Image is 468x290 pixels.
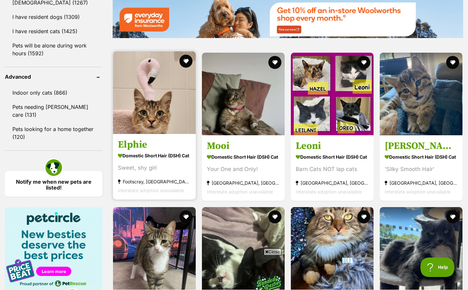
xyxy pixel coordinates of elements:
[291,207,374,290] img: Grover - Domestic Short Hair (DSH) Cat
[420,257,455,277] iframe: Help Scout Beacon - Open
[5,24,103,38] a: I have resident cats (1425)
[113,134,196,200] a: Elphie Domestic Short Hair (DSH) Cat Sweet, shy girl Footscray, [GEOGRAPHIC_DATA] Interstate adop...
[207,178,280,187] strong: [GEOGRAPHIC_DATA], [GEOGRAPHIC_DATA]
[202,53,285,135] img: Mooi - Domestic Short Hair (DSH) Cat
[446,56,459,69] button: favourite
[118,151,191,160] strong: Domestic Short Hair (DSH) Cat
[5,39,103,60] a: Pets will be alone during work hours (1592)
[385,178,458,187] strong: [GEOGRAPHIC_DATA], [GEOGRAPHIC_DATA]
[380,135,462,201] a: [PERSON_NAME] Domestic Short Hair (DSH) Cat 'Silky Smooth Hair' [GEOGRAPHIC_DATA], [GEOGRAPHIC_DA...
[357,210,370,223] button: favourite
[385,189,451,194] span: Interstate adoption unavailable
[446,210,459,223] button: favourite
[207,152,280,162] strong: Domestic Short Hair (DSH) Cat
[380,207,462,290] img: Simba - Domestic Medium Hair Cat
[296,178,369,187] strong: [GEOGRAPHIC_DATA], [GEOGRAPHIC_DATA]
[207,165,280,174] div: Your One and Only!
[5,100,103,122] a: Pets needing [PERSON_NAME] care (131)
[291,53,374,135] img: Leoni - Domestic Short Hair (DSH) Cat
[296,189,362,194] span: Interstate adoption unavailable
[385,165,458,174] div: 'Silky Smooth Hair'
[5,74,103,80] header: Advanced
[207,189,273,194] span: Interstate adoption unavailable
[179,55,192,68] button: favourite
[268,210,281,223] button: favourite
[118,188,184,193] span: Interstate adoption unavailable
[385,152,458,162] strong: Domestic Short Hair (DSH) Cat
[116,257,353,287] iframe: Advertisement
[5,171,103,197] a: Notify me when new pets are listed!
[202,207,285,290] img: Napoleon - Domestic Short Hair (DSH) Cat
[385,140,458,152] h3: [PERSON_NAME]
[296,152,369,162] strong: Domestic Short Hair (DSH) Cat
[296,165,369,174] div: Barn Cats NOT lap cats
[296,140,369,152] h3: Leoni
[179,210,192,223] button: favourite
[207,140,280,152] h3: Mooi
[118,138,191,151] h3: Elphie
[113,207,196,290] img: Miffy - Domestic Short Hair (DSH) Cat
[118,177,191,186] strong: Footscray, [GEOGRAPHIC_DATA]
[264,248,281,255] span: Close
[118,164,191,172] div: Sweet, shy girl
[5,86,103,99] a: Indoor only cats (866)
[268,56,281,69] button: favourite
[380,53,462,135] img: Lewis - Domestic Short Hair (DSH) Cat
[291,135,374,201] a: Leoni Domestic Short Hair (DSH) Cat Barn Cats NOT lap cats [GEOGRAPHIC_DATA], [GEOGRAPHIC_DATA] I...
[202,135,285,201] a: Mooi Domestic Short Hair (DSH) Cat Your One and Only! [GEOGRAPHIC_DATA], [GEOGRAPHIC_DATA] Inters...
[5,122,103,144] a: Pets looking for a home together (120)
[5,10,103,24] a: I have resident dogs (1309)
[113,51,196,134] img: Elphie - Domestic Short Hair (DSH) Cat
[357,56,370,69] button: favourite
